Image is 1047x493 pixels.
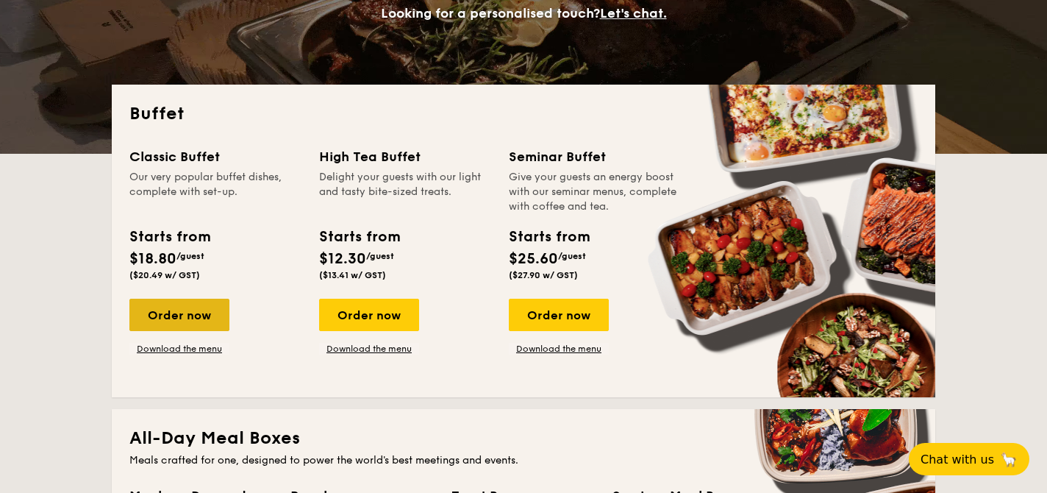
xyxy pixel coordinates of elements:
[319,226,399,248] div: Starts from
[129,102,918,126] h2: Buffet
[600,5,667,21] span: Let's chat.
[129,270,200,280] span: ($20.49 w/ GST)
[319,146,491,167] div: High Tea Buffet
[129,427,918,450] h2: All-Day Meal Boxes
[509,299,609,331] div: Order now
[509,170,681,214] div: Give your guests an energy boost with our seminar menus, complete with coffee and tea.
[129,453,918,468] div: Meals crafted for one, designed to power the world's best meetings and events.
[319,343,419,355] a: Download the menu
[129,170,301,214] div: Our very popular buffet dishes, complete with set-up.
[558,251,586,261] span: /guest
[129,250,176,268] span: $18.80
[176,251,204,261] span: /guest
[129,299,229,331] div: Order now
[921,453,994,467] span: Chat with us
[319,170,491,214] div: Delight your guests with our light and tasty bite-sized treats.
[509,250,558,268] span: $25.60
[509,343,609,355] a: Download the menu
[129,343,229,355] a: Download the menu
[366,251,394,261] span: /guest
[1000,451,1018,468] span: 🦙
[129,146,301,167] div: Classic Buffet
[319,299,419,331] div: Order now
[129,226,210,248] div: Starts from
[319,270,386,280] span: ($13.41 w/ GST)
[909,443,1029,475] button: Chat with us🦙
[509,270,578,280] span: ($27.90 w/ GST)
[319,250,366,268] span: $12.30
[509,146,681,167] div: Seminar Buffet
[381,5,600,21] span: Looking for a personalised touch?
[509,226,589,248] div: Starts from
